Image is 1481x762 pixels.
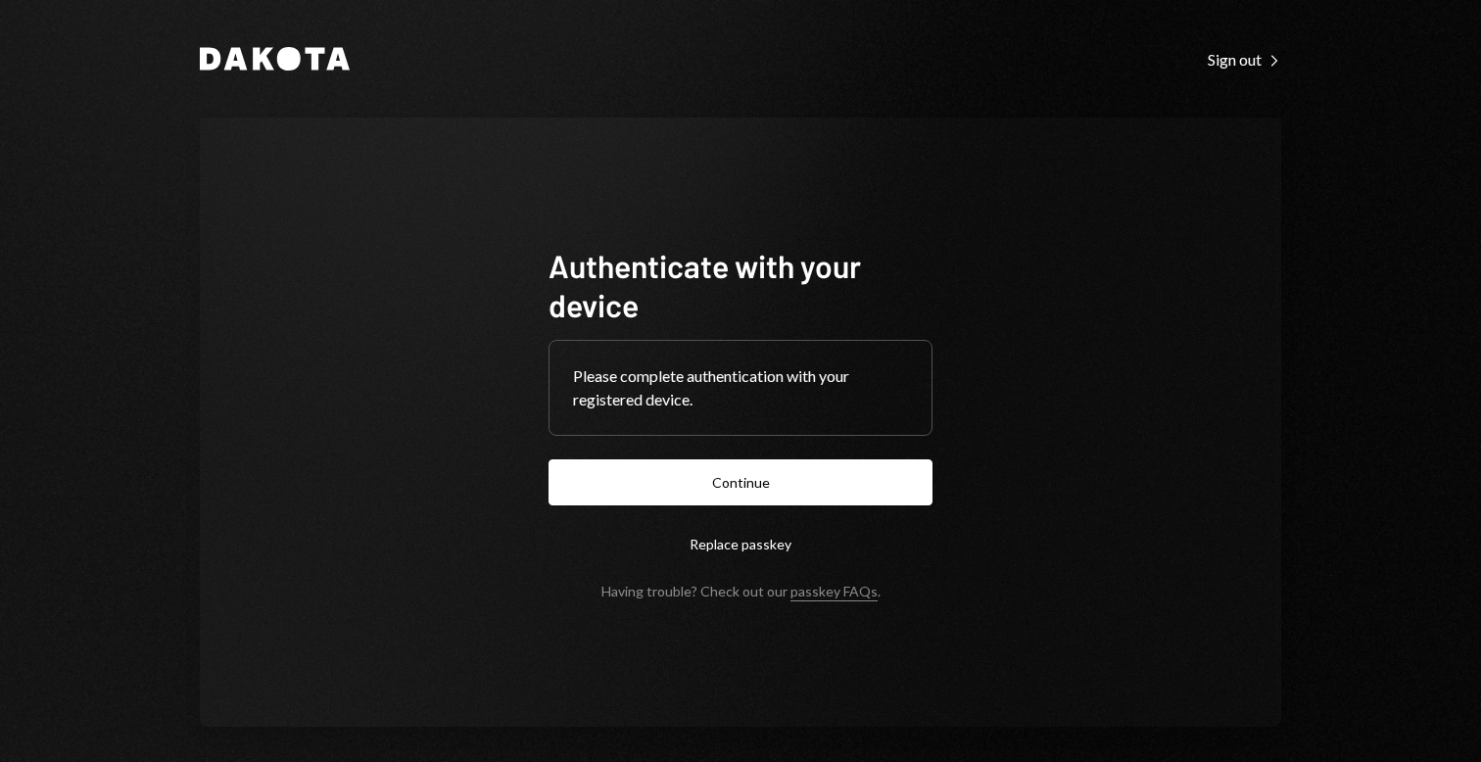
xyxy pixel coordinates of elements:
a: Sign out [1208,48,1281,70]
div: Please complete authentication with your registered device. [573,364,908,411]
div: Sign out [1208,50,1281,70]
h1: Authenticate with your device [549,246,932,324]
a: passkey FAQs [790,583,878,601]
button: Replace passkey [549,521,932,567]
div: Having trouble? Check out our . [601,583,881,599]
button: Continue [549,459,932,505]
